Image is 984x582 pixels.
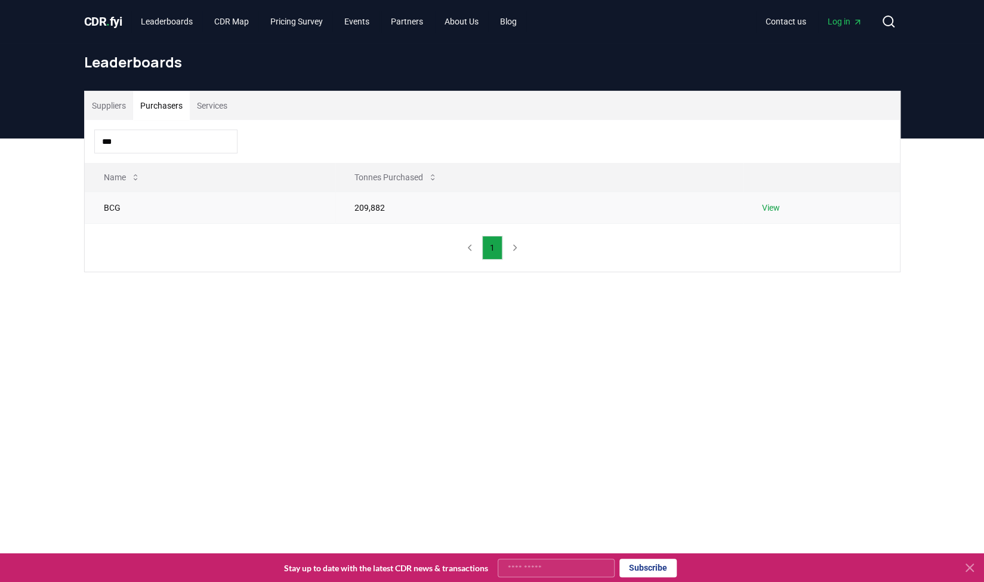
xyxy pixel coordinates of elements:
a: Contact us [756,11,816,32]
a: Leaderboards [131,11,202,32]
td: BCG [85,192,336,223]
a: Log in [818,11,872,32]
a: Events [335,11,379,32]
button: Services [190,91,235,120]
a: Pricing Survey [261,11,332,32]
a: About Us [435,11,488,32]
button: Tonnes Purchased [345,165,447,189]
nav: Main [131,11,526,32]
h1: Leaderboards [84,53,900,72]
nav: Main [756,11,872,32]
button: 1 [482,236,502,260]
button: Purchasers [133,91,190,120]
a: CDR.fyi [84,13,122,30]
button: Name [94,165,150,189]
td: 209,882 [335,192,743,223]
span: Log in [828,16,862,27]
a: Blog [491,11,526,32]
button: Suppliers [85,91,133,120]
a: View [762,202,780,214]
a: CDR Map [205,11,258,32]
a: Partners [381,11,433,32]
span: . [106,14,110,29]
span: CDR fyi [84,14,122,29]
